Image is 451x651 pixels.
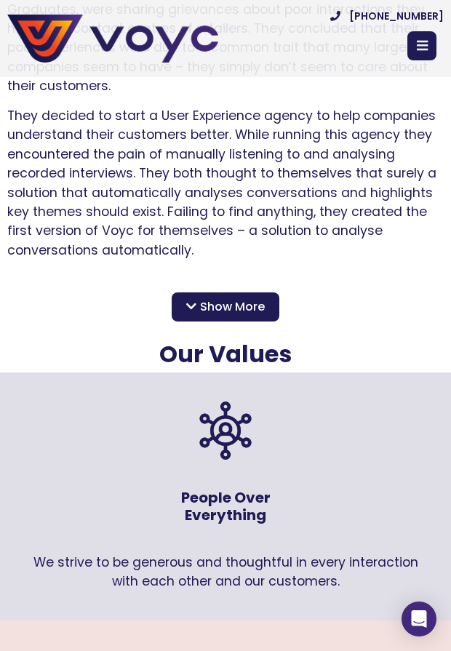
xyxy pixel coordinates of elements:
[349,11,444,21] span: [PHONE_NUMBER]
[196,402,255,460] img: organization
[200,298,265,316] span: Show More
[330,11,444,21] a: [PHONE_NUMBER]
[7,270,444,385] p: After making it into the prestigious Techstars [DOMAIN_NAME] accelerator in [GEOGRAPHIC_DATA], th...
[7,546,444,613] div: We strive to be generous and thoughtful in every interaction with each other and our customers.
[402,602,436,636] div: Open Intercom Messenger
[172,292,279,321] div: Show More
[12,340,439,368] h2: Our Values
[22,489,429,524] h3: People Over Everything
[7,15,218,63] img: voyc-full-logo
[7,106,444,260] p: They decided to start a User Experience agency to help companies understand their customers bette...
